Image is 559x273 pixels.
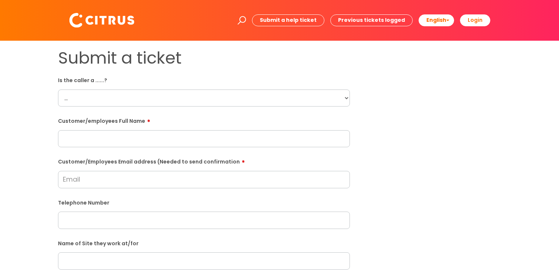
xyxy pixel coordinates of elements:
[252,14,324,26] a: Submit a help ticket
[58,156,350,165] label: Customer/Employees Email address (Needed to send confirmation
[330,14,413,26] a: Previous tickets logged
[58,171,350,188] input: Email
[58,76,350,84] label: Is the caller a ......?
[58,48,350,68] h1: Submit a ticket
[468,16,483,24] b: Login
[58,198,350,206] label: Telephone Number
[58,115,350,124] label: Customer/employees Full Name
[426,16,446,24] span: English
[460,14,490,26] a: Login
[58,239,350,247] label: Name of Site they work at/for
